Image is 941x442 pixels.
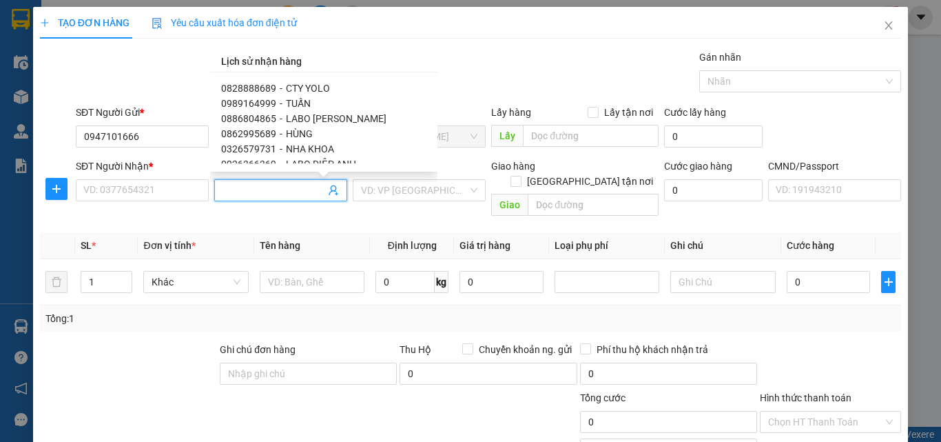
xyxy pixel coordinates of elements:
span: - [280,113,282,124]
span: - [280,98,282,109]
img: icon [152,18,163,29]
span: kg [435,271,448,293]
input: Cước giao hàng [664,179,763,201]
span: plus [46,183,67,194]
span: CTY YOLO [286,83,330,94]
span: [GEOGRAPHIC_DATA] tận nơi [521,174,659,189]
span: TUẤN [286,98,311,109]
span: Phí thu hộ khách nhận trả [591,342,714,357]
input: Cước lấy hàng [664,125,763,148]
span: - [280,83,282,94]
div: Tổng: 1 [45,311,364,326]
span: Giá trị hàng [459,240,510,251]
input: 0 [459,271,544,293]
span: Thu Hộ [400,344,431,355]
span: 0828888689 [221,83,276,94]
span: - [280,128,282,139]
span: Giao [491,194,528,216]
label: Cước giao hàng [664,161,732,172]
span: Tên hàng [260,240,300,251]
span: LABO [PERSON_NAME] [286,113,386,124]
span: SL [81,240,92,251]
span: Chuyển khoản ng. gửi [473,342,577,357]
input: VD: Bàn, Ghế [260,271,364,293]
span: plus [40,18,50,28]
label: Ghi chú đơn hàng [220,344,296,355]
div: Lịch sử nhận hàng [210,50,437,72]
button: plus [881,271,896,293]
button: plus [45,178,68,200]
span: Tổng cước [580,392,625,403]
span: Cước hàng [787,240,834,251]
div: SĐT Người Nhận [76,159,209,174]
label: Hình thức thanh toán [760,392,851,403]
span: HÙNG [286,128,313,139]
span: NHA KHOA [286,143,334,154]
span: Lấy hàng [491,107,531,118]
button: Close [869,7,908,46]
span: 0886804865 [221,113,276,124]
input: Ghi Chú [670,271,775,293]
label: Cước lấy hàng [664,107,726,118]
span: Đơn vị tính [143,240,195,251]
span: 0326579731 [221,143,276,154]
span: - [280,159,282,170]
span: plus [882,277,895,288]
th: Ghi chú [665,232,780,259]
span: Lấy [491,125,523,147]
span: 0862995689 [221,128,276,139]
div: SĐT Người Gửi [76,105,209,120]
button: delete [45,271,68,293]
span: TẠO ĐƠN HÀNG [40,17,130,28]
span: Yêu cầu xuất hóa đơn điện tử [152,17,297,28]
th: Loại phụ phí [549,232,665,259]
span: LABO DIỆP ANH [286,159,356,170]
span: close [883,20,894,31]
input: Dọc đường [528,194,659,216]
span: Giao hàng [491,161,535,172]
span: Khác [152,272,240,292]
span: 0989164999 [221,98,276,109]
span: - [280,143,282,154]
span: Định lượng [388,240,437,251]
label: Gán nhãn [699,52,741,63]
span: 0926366369 [221,159,276,170]
input: Ghi chú đơn hàng [220,363,397,385]
div: CMND/Passport [768,159,901,174]
span: Lấy tận nơi [599,105,659,120]
input: Dọc đường [523,125,659,147]
span: user-add [328,185,339,196]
